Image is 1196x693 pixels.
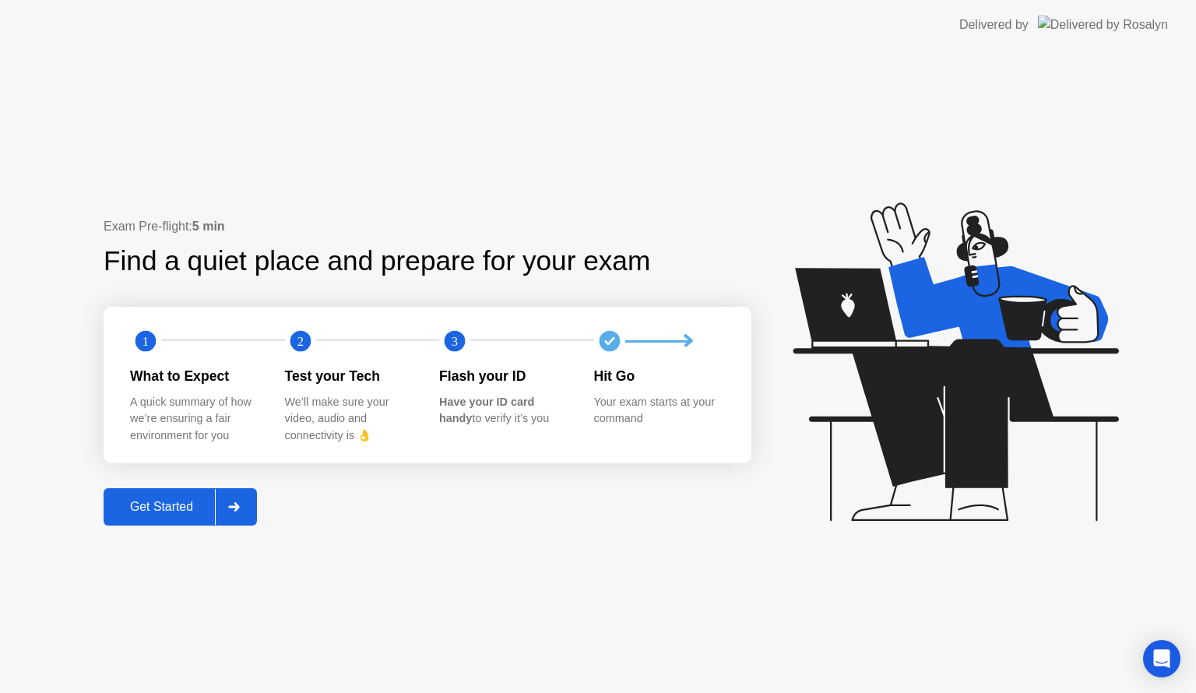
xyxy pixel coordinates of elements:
div: Hit Go [594,366,724,386]
div: Delivered by [959,16,1029,34]
div: A quick summary of how we’re ensuring a fair environment for you [130,394,260,445]
img: Delivered by Rosalyn [1038,16,1168,33]
div: Flash your ID [439,366,569,386]
text: 3 [452,334,458,349]
b: 5 min [192,220,225,233]
text: 1 [142,334,149,349]
div: We’ll make sure your video, audio and connectivity is 👌 [285,394,415,445]
div: Exam Pre-flight: [104,217,751,236]
div: What to Expect [130,366,260,386]
div: Open Intercom Messenger [1143,640,1180,677]
div: Find a quiet place and prepare for your exam [104,241,653,282]
button: Get Started [104,488,257,526]
div: Your exam starts at your command [594,394,724,427]
text: 2 [297,334,303,349]
div: Get Started [108,500,215,514]
b: Have your ID card handy [439,396,534,425]
div: to verify it’s you [439,394,569,427]
div: Test your Tech [285,366,415,386]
